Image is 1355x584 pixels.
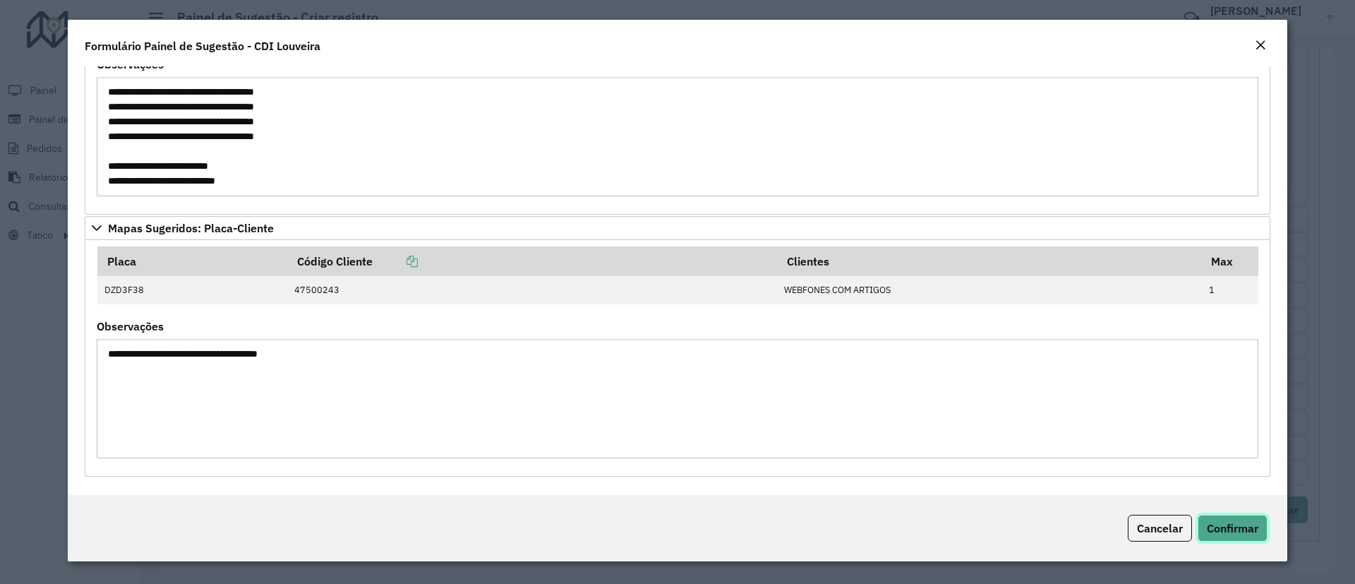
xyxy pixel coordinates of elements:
td: WEBFONES COM ARTIGOS [777,276,1202,304]
a: Mapas Sugeridos: Placa-Cliente [85,216,1270,240]
button: Confirmar [1198,515,1267,542]
th: Placa [97,246,287,276]
em: Fechar [1255,40,1266,51]
th: Código Cliente [287,246,777,276]
td: 47500243 [287,276,777,304]
span: Cancelar [1137,521,1183,535]
td: DZD3F38 [97,276,287,304]
th: Clientes [777,246,1202,276]
button: Cancelar [1128,515,1192,542]
button: Close [1251,37,1270,55]
label: Observações [97,318,164,335]
div: Mapas Sugeridos: Placa-Cliente [85,240,1270,477]
th: Max [1202,246,1258,276]
span: Mapas Sugeridos: Placa-Cliente [108,222,274,234]
a: Copiar [373,254,418,268]
span: Confirmar [1207,521,1258,535]
h4: Formulário Painel de Sugestão - CDI Louveira [85,37,320,54]
td: 1 [1202,276,1258,304]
